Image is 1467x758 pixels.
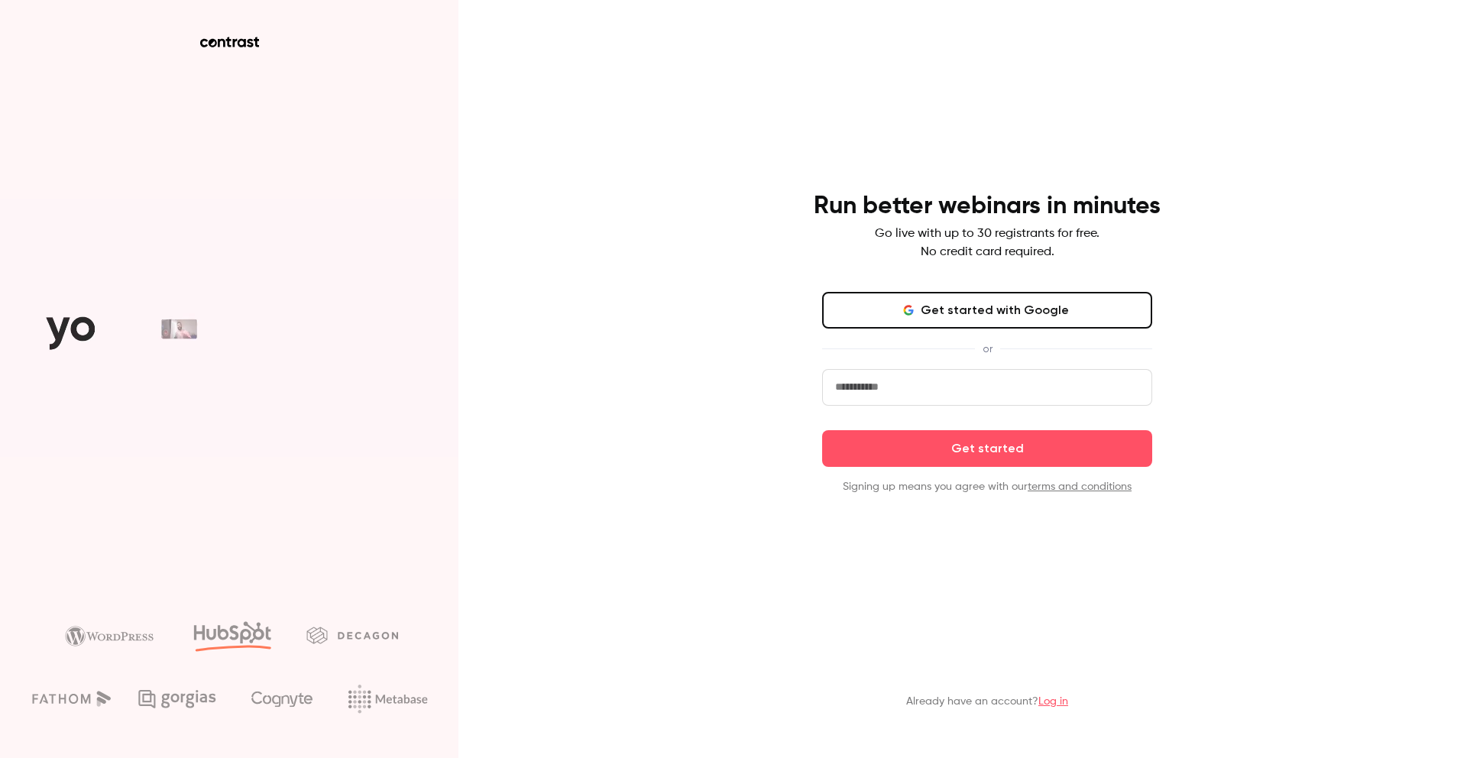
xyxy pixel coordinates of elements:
[1028,481,1132,492] a: terms and conditions
[975,341,1000,357] span: or
[822,430,1152,467] button: Get started
[1038,696,1068,707] a: Log in
[906,694,1068,709] p: Already have an account?
[306,627,398,643] img: decagon
[822,479,1152,494] p: Signing up means you agree with our
[814,191,1161,222] h4: Run better webinars in minutes
[822,292,1152,329] button: Get started with Google
[875,225,1099,261] p: Go live with up to 30 registrants for free. No credit card required.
